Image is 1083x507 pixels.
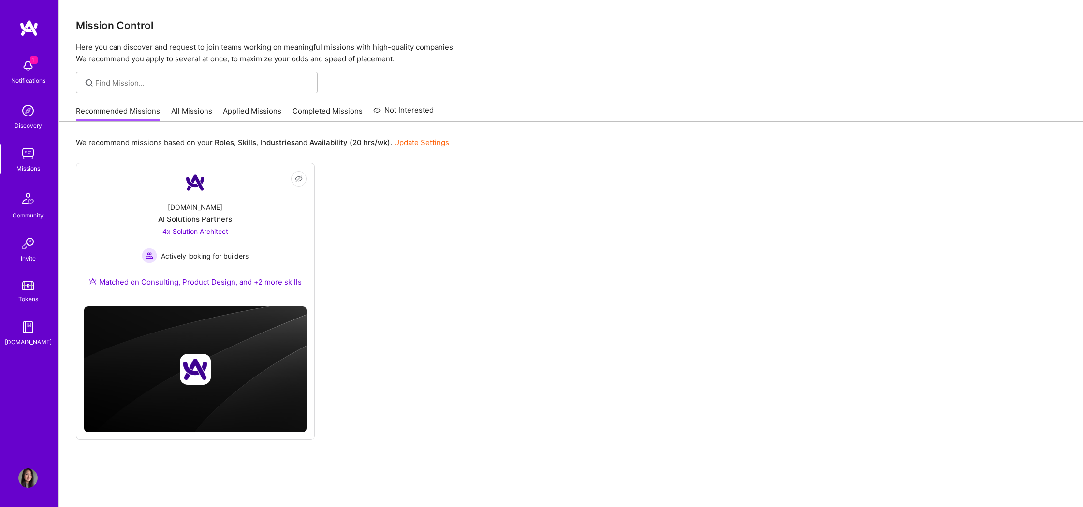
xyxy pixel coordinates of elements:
[158,214,232,224] div: AI Solutions Partners
[215,138,234,147] b: Roles
[142,248,157,263] img: Actively looking for builders
[16,468,40,488] a: User Avatar
[22,281,34,290] img: tokens
[13,210,44,220] div: Community
[18,56,38,75] img: bell
[309,138,390,147] b: Availability (20 hrs/wk)
[76,42,1066,65] p: Here you can discover and request to join teams working on meaningful missions with high-quality ...
[30,56,38,64] span: 1
[168,202,222,212] div: [DOMAIN_NAME]
[18,468,38,488] img: User Avatar
[18,144,38,163] img: teamwork
[84,171,307,299] a: Company Logo[DOMAIN_NAME]AI Solutions Partners4x Solution Architect Actively looking for builders...
[18,234,38,253] img: Invite
[394,138,449,147] a: Update Settings
[11,75,45,86] div: Notifications
[89,277,302,287] div: Matched on Consulting, Product Design, and +2 more skills
[5,337,52,347] div: [DOMAIN_NAME]
[18,318,38,337] img: guide book
[76,137,449,147] p: We recommend missions based on your , , and .
[84,306,307,432] img: cover
[16,163,40,174] div: Missions
[76,106,160,122] a: Recommended Missions
[223,106,281,122] a: Applied Missions
[180,354,211,385] img: Company logo
[16,187,40,210] img: Community
[76,19,1066,31] h3: Mission Control
[89,277,97,285] img: Ateam Purple Icon
[21,253,36,263] div: Invite
[19,19,39,37] img: logo
[171,106,212,122] a: All Missions
[184,171,207,194] img: Company Logo
[373,104,434,122] a: Not Interested
[293,106,363,122] a: Completed Missions
[295,175,303,183] i: icon EyeClosed
[162,227,228,235] span: 4x Solution Architect
[238,138,256,147] b: Skills
[84,77,95,88] i: icon SearchGrey
[18,101,38,120] img: discovery
[161,251,249,261] span: Actively looking for builders
[15,120,42,130] div: Discovery
[18,294,38,304] div: Tokens
[95,78,310,88] input: Find Mission...
[260,138,295,147] b: Industries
